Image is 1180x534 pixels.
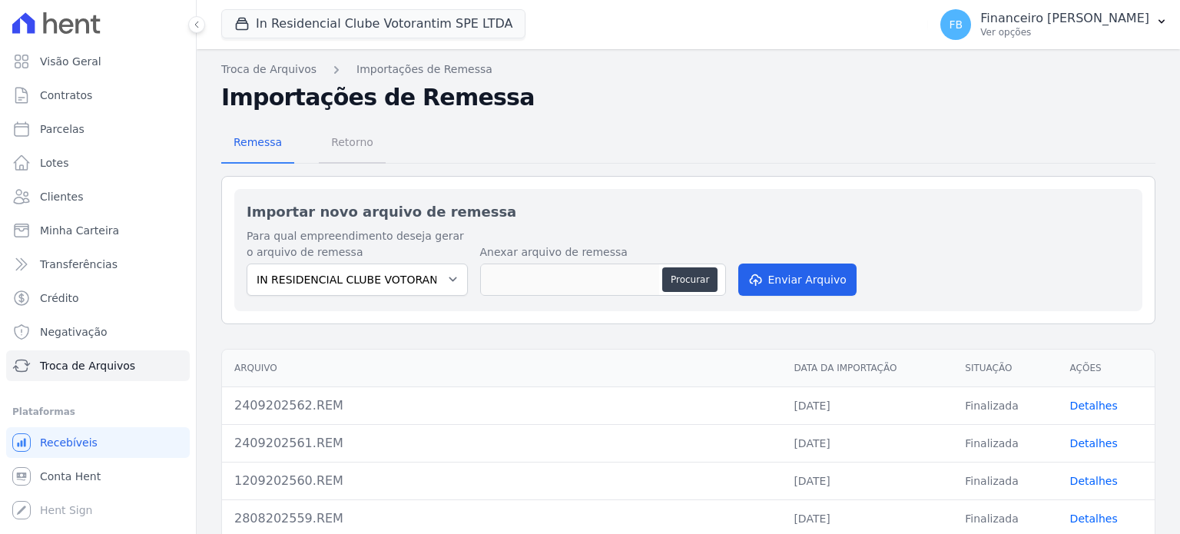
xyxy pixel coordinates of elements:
[781,350,953,387] th: Data da Importação
[221,124,294,164] a: Remessa
[221,61,1155,78] nav: Breadcrumb
[40,257,118,272] span: Transferências
[356,61,492,78] a: Importações de Remessa
[40,290,79,306] span: Crédito
[781,424,953,462] td: [DATE]
[40,324,108,340] span: Negativação
[222,350,781,387] th: Arquivo
[6,148,190,178] a: Lotes
[40,435,98,450] span: Recebíveis
[953,350,1057,387] th: Situação
[40,88,92,103] span: Contratos
[6,114,190,144] a: Parcelas
[6,317,190,347] a: Negativação
[234,509,769,528] div: 2808202559.REM
[1070,512,1118,525] a: Detalhes
[980,11,1149,26] p: Financeiro [PERSON_NAME]
[221,84,1155,111] h2: Importações de Remessa
[781,386,953,424] td: [DATE]
[247,228,468,260] label: Para qual empreendimento deseja gerar o arquivo de remessa
[6,249,190,280] a: Transferências
[221,124,386,164] nav: Tab selector
[6,283,190,313] a: Crédito
[40,223,119,238] span: Minha Carteira
[224,127,291,158] span: Remessa
[234,472,769,490] div: 1209202560.REM
[6,215,190,246] a: Minha Carteira
[221,9,525,38] button: In Residencial Clube Votorantim SPE LTDA
[322,127,383,158] span: Retorno
[1070,400,1118,412] a: Detalhes
[1070,437,1118,449] a: Detalhes
[40,121,85,137] span: Parcelas
[40,358,135,373] span: Troca de Arquivos
[662,267,718,292] button: Procurar
[6,181,190,212] a: Clientes
[221,61,317,78] a: Troca de Arquivos
[234,434,769,453] div: 2409202561.REM
[6,350,190,381] a: Troca de Arquivos
[949,19,963,30] span: FB
[953,386,1057,424] td: Finalizada
[247,201,1130,222] h2: Importar novo arquivo de remessa
[738,264,857,296] button: Enviar Arquivo
[6,427,190,458] a: Recebíveis
[480,244,726,260] label: Anexar arquivo de remessa
[6,80,190,111] a: Contratos
[234,396,769,415] div: 2409202562.REM
[6,46,190,77] a: Visão Geral
[980,26,1149,38] p: Ver opções
[40,54,101,69] span: Visão Geral
[1058,350,1155,387] th: Ações
[40,155,69,171] span: Lotes
[40,469,101,484] span: Conta Hent
[12,403,184,421] div: Plataformas
[953,462,1057,499] td: Finalizada
[953,424,1057,462] td: Finalizada
[319,124,386,164] a: Retorno
[1070,475,1118,487] a: Detalhes
[781,462,953,499] td: [DATE]
[928,3,1180,46] button: FB Financeiro [PERSON_NAME] Ver opções
[40,189,83,204] span: Clientes
[6,461,190,492] a: Conta Hent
